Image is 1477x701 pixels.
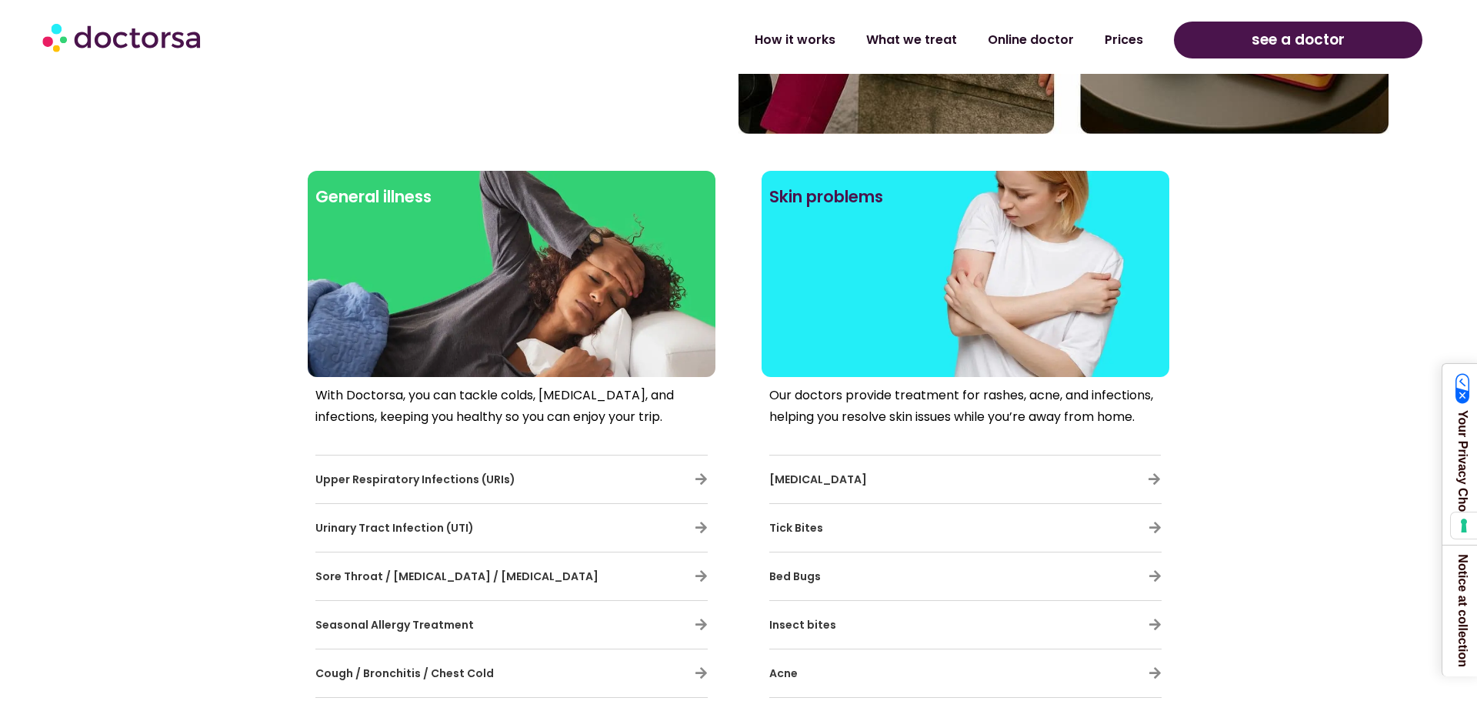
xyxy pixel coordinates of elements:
[739,22,851,58] a: How it works
[1252,28,1345,52] span: see a doctor
[769,617,836,633] span: Insect bites
[315,472,515,487] span: Upper Respiratory Infections (URIs)
[769,666,798,681] span: Acne
[851,22,972,58] a: What we treat
[769,385,1162,428] p: Our doctors provide treatment for rashes, acne, and infections, helping you resolve skin issues w...
[315,520,474,536] span: Urinary Tract Infection (UTI)
[382,22,1159,58] nav: Menu
[315,385,708,428] p: With Doctorsa, you can tackle colds, [MEDICAL_DATA], and infections, keeping you healthy so you c...
[769,569,821,584] span: Bed Bugs
[769,520,823,536] span: Tick Bites
[315,179,708,215] h2: General illness
[695,618,708,631] a: Seasonal Allergy Treatment
[769,179,1162,215] h2: Skin problems
[972,22,1089,58] a: Online doctor
[315,617,474,633] a: Seasonal Allergy Treatment
[1451,512,1477,539] button: Your consent preferences for tracking technologies
[1089,22,1159,58] a: Prices
[769,472,867,487] span: [MEDICAL_DATA]
[315,666,494,681] span: Cough / Bronchitis / Chest Cold
[1455,373,1470,404] img: California Consumer Privacy Act (CCPA) Opt-Out Icon
[1174,22,1422,58] a: see a doctor
[315,569,598,584] span: Sore Throat / [MEDICAL_DATA] / [MEDICAL_DATA]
